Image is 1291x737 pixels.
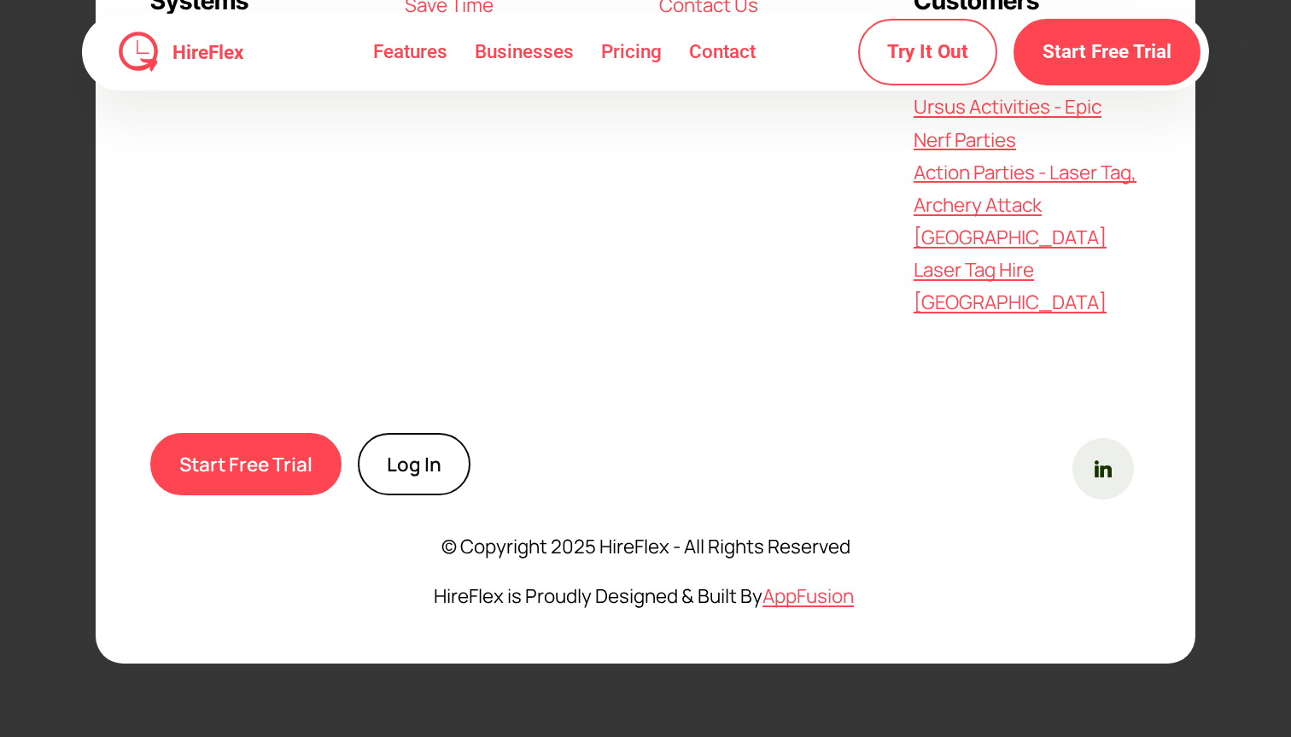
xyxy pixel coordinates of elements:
[675,24,769,80] a: Contact
[358,433,470,495] a: Log In
[858,19,997,85] a: Try It Out
[461,24,587,80] a: Businesses
[587,24,675,80] a: Pricing
[914,159,1136,250] a: Action Parties - Laser Tag, Archery Attack [GEOGRAPHIC_DATA]
[118,32,159,73] img: HireFlex Logo
[914,93,1101,152] a: Ursus Activities - Epic Nerf Parties
[150,433,342,495] a: Start Free Trial
[914,256,1107,315] a: Laser Tag Hire [GEOGRAPHIC_DATA]
[1014,19,1200,85] a: Start Free Trial
[150,534,1141,608] p: © Copyright 2025 HireFlex - All Rights Reserved HireFlex is Proudly Designed & Built By
[359,24,461,80] a: Features
[159,43,250,61] a: HireFlex
[762,582,854,609] a: AppFusion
